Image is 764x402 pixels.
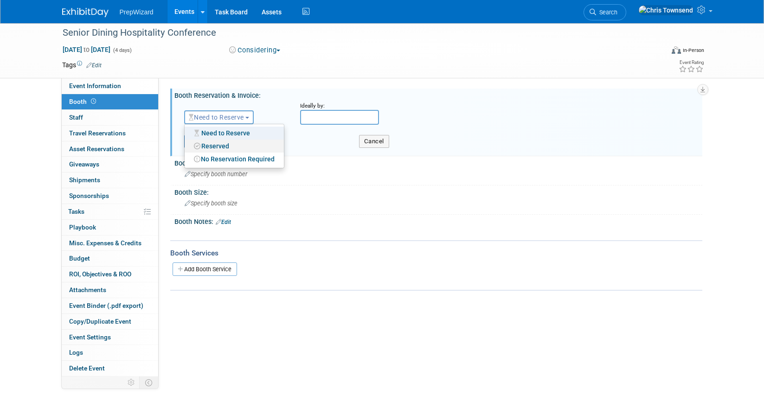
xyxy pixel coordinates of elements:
span: (4 days) [112,47,132,53]
span: ROI, Objectives & ROO [69,270,131,278]
div: Event Rating [679,60,704,65]
span: Travel Reservations [69,129,126,137]
span: Sponsorships [69,192,109,199]
div: Booth Size: [174,185,702,197]
a: Event Information [62,78,158,94]
div: Ideally by: [300,102,680,110]
td: Personalize Event Tab Strip [123,376,140,389]
span: PrepWizard [120,8,154,16]
a: ROI, Objectives & ROO [62,267,158,282]
span: Delete Event [69,364,105,372]
span: Giveaways [69,160,99,168]
img: Chris Townsend [638,5,693,15]
span: Booth not reserved yet [89,98,98,105]
span: Event Settings [69,333,111,341]
a: Asset Reservations [62,141,158,157]
span: Shipments [69,176,100,184]
a: No Reservation Required [185,153,284,166]
span: Need to Reserve [189,114,244,121]
a: Delete Event [62,361,158,376]
span: Event Information [69,82,121,89]
a: Staff [62,110,158,125]
img: Format-Inperson.png [672,46,681,54]
span: Staff [69,114,83,121]
a: Event Settings [62,330,158,345]
span: Asset Reservations [69,145,124,153]
button: Need to Reserve [184,110,254,124]
a: Reserved [185,140,284,153]
a: Edit [86,62,102,69]
a: Copy/Duplicate Event [62,314,158,329]
a: Attachments [62,282,158,298]
a: Search [584,4,626,20]
div: Senior Dining Hospitality Conference [59,25,650,41]
div: Booth Notes: [174,215,702,227]
a: Playbook [62,220,158,235]
a: Tasks [62,204,158,219]
span: Specify booth size [185,200,238,207]
a: Budget [62,251,158,266]
a: Logs [62,345,158,360]
div: In-Person [682,47,704,54]
div: Event Format [609,45,705,59]
span: Copy/Duplicate Event [69,318,131,325]
div: Booth Services [170,248,702,258]
span: [DATE] [DATE] [62,45,111,54]
a: Sponsorships [62,188,158,204]
a: Booth [62,94,158,109]
span: Misc. Expenses & Credits [69,239,141,247]
button: Cancel [359,135,389,148]
span: Playbook [69,223,96,231]
button: Considering [226,45,284,55]
a: Travel Reservations [62,126,158,141]
span: Specify booth number [185,171,247,178]
img: ExhibitDay [62,8,109,17]
a: Add Booth Service [173,262,237,276]
span: Search [596,9,617,16]
a: Misc. Expenses & Credits [62,236,158,251]
a: Giveaways [62,157,158,172]
span: Event Binder (.pdf export) [69,302,143,309]
span: Budget [69,255,90,262]
a: Edit [216,219,231,225]
a: Need to Reserve [185,127,284,140]
span: Logs [69,349,83,356]
span: Tasks [68,208,84,215]
a: Event Binder (.pdf export) [62,298,158,313]
a: Shipments [62,172,158,188]
span: Booth [69,98,98,105]
span: to [82,46,91,53]
div: Booth Reservation & Invoice: [174,89,702,100]
td: Toggle Event Tabs [139,376,158,389]
div: Booth Number: [174,156,702,168]
td: Tags [62,60,102,70]
span: Attachments [69,286,106,294]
